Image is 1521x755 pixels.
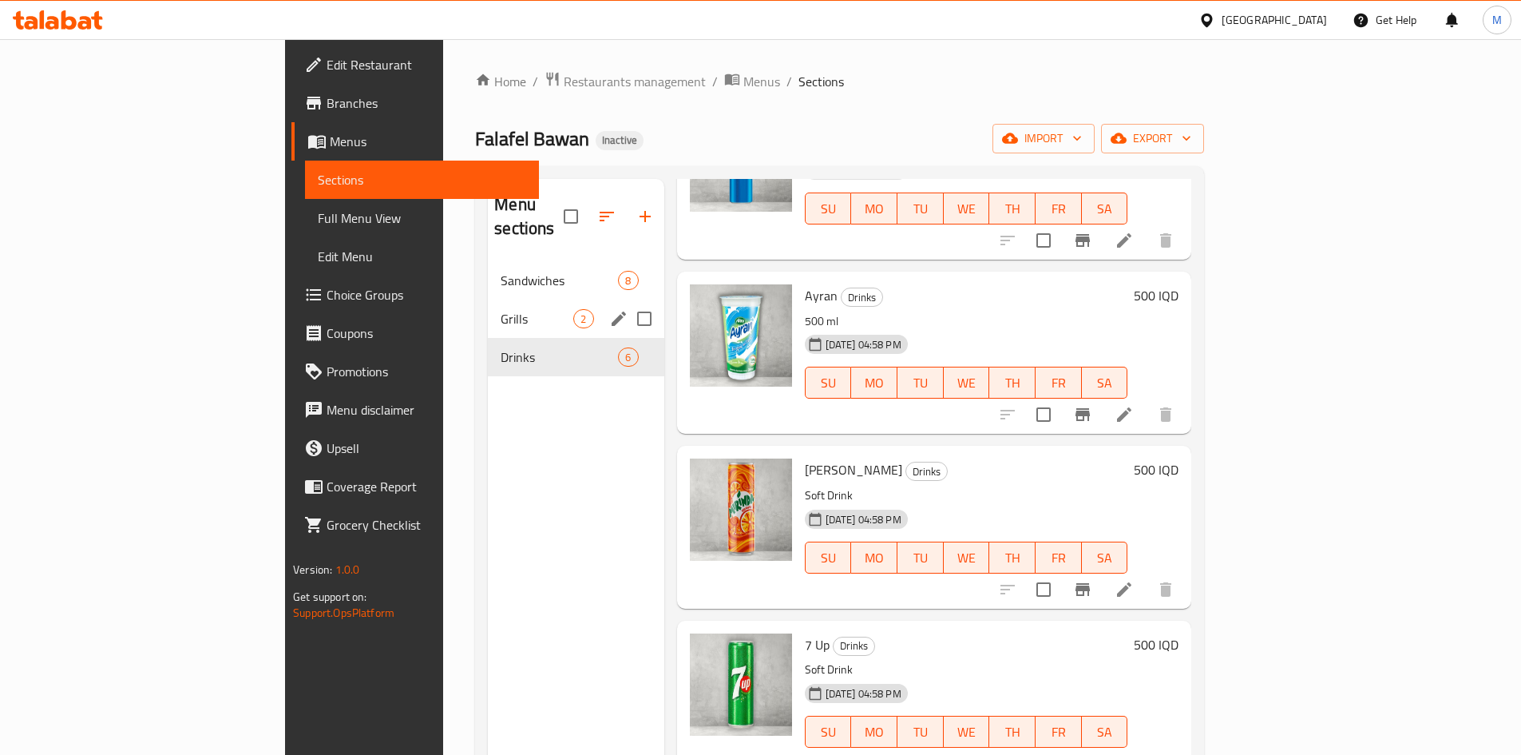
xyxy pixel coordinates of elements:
span: SU [812,546,846,570]
span: Coverage Report [327,477,526,496]
a: Choice Groups [291,276,539,314]
button: import [992,124,1095,153]
div: [GEOGRAPHIC_DATA] [1222,11,1327,29]
span: Drinks [842,288,882,307]
span: Edit Restaurant [327,55,526,74]
button: delete [1147,221,1185,260]
img: Mirinda Orange [690,459,792,561]
nav: breadcrumb [475,71,1204,92]
button: Add section [626,197,664,236]
span: Menus [330,132,526,151]
button: SA [1082,193,1128,225]
span: Get support on: [293,586,366,607]
div: Grills2edit [488,300,663,338]
span: MO [858,197,891,221]
button: MO [851,542,897,574]
button: TH [989,542,1036,574]
span: 8 [619,273,637,288]
span: Sections [798,72,844,91]
h6: 500 IQD [1134,634,1178,656]
span: SA [1088,197,1122,221]
button: delete [1147,570,1185,609]
span: Sandwiches [501,271,618,290]
div: Drinks [841,288,883,307]
span: 7 Up [805,633,830,657]
button: FR [1036,716,1082,748]
span: Restaurants management [564,72,706,91]
a: Edit menu item [1115,231,1134,250]
span: Menus [743,72,780,91]
span: Select to update [1027,573,1060,606]
button: MO [851,193,897,225]
a: Menus [291,122,539,161]
span: Ayran [805,284,838,308]
nav: Menu sections [488,255,663,383]
span: FR [1042,721,1075,744]
button: SU [805,542,852,574]
a: Sections [305,161,539,199]
button: WE [944,542,990,574]
span: 2 [574,312,592,327]
button: SA [1082,716,1128,748]
span: [DATE] 04:58 PM [819,686,908,701]
a: Branches [291,84,539,122]
span: TH [996,197,1029,221]
span: WE [950,197,984,221]
a: Edit Restaurant [291,46,539,84]
span: [DATE] 04:58 PM [819,337,908,352]
a: Support.OpsPlatform [293,602,394,623]
div: Drinks [501,348,618,367]
span: SU [812,721,846,744]
span: WE [950,721,984,744]
span: TH [996,546,1029,570]
span: TH [996,721,1029,744]
span: Coupons [327,324,526,343]
span: SU [812,372,846,395]
span: import [1005,129,1082,149]
a: Grocery Checklist [291,506,539,544]
a: Edit Menu [305,237,539,276]
span: export [1114,129,1191,149]
button: WE [944,193,990,225]
button: SU [805,716,852,748]
button: MO [851,716,897,748]
div: Drinks6 [488,338,663,376]
span: FR [1042,372,1075,395]
span: Grills [501,309,573,328]
span: Sort sections [588,197,626,236]
li: / [786,72,792,91]
span: [PERSON_NAME] [805,458,902,482]
h6: 500 IQD [1134,459,1178,481]
span: Full Menu View [318,209,526,228]
button: Branch-specific-item [1064,395,1102,434]
button: TU [897,542,944,574]
div: Drinks [833,637,875,656]
button: SA [1082,542,1128,574]
span: Select all sections [554,200,588,233]
span: Select to update [1027,398,1060,431]
button: TU [897,193,944,225]
button: TH [989,716,1036,748]
span: Inactive [596,133,644,147]
a: Restaurants management [545,71,706,92]
span: TU [904,721,937,744]
span: TU [904,372,937,395]
div: Inactive [596,131,644,150]
span: Drinks [906,463,947,481]
button: FR [1036,193,1082,225]
button: SA [1082,367,1128,399]
span: TU [904,546,937,570]
p: 500 ml [805,312,1128,332]
span: WE [950,372,984,395]
span: Drinks [834,637,874,655]
a: Promotions [291,352,539,391]
span: Menu disclaimer [327,400,526,419]
span: 6 [619,350,637,365]
span: SA [1088,721,1122,744]
div: Sandwiches8 [488,261,663,300]
button: export [1101,124,1204,153]
button: delete [1147,395,1185,434]
button: SU [805,367,852,399]
span: TH [996,372,1029,395]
